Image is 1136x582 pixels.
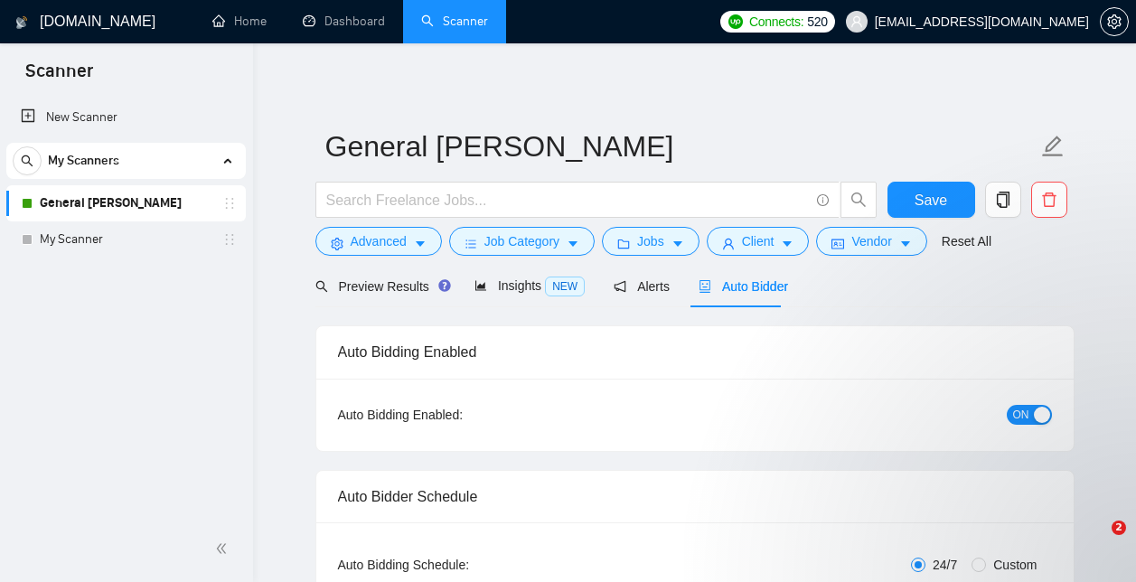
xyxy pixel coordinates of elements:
span: area-chart [474,279,487,292]
span: caret-down [781,237,793,250]
span: Insights [474,278,585,293]
span: NEW [545,277,585,296]
button: Save [887,182,975,218]
span: caret-down [671,237,684,250]
span: Advanced [351,231,407,251]
span: edit [1041,135,1065,158]
div: Auto Bidder Schedule [338,471,1052,522]
span: Preview Results [315,279,446,294]
span: 520 [807,12,827,32]
div: Auto Bidding Enabled: [338,405,576,425]
span: Save [915,189,947,211]
iframe: Intercom live chat [1075,521,1118,564]
a: New Scanner [21,99,231,136]
span: search [14,155,41,167]
span: Client [742,231,775,251]
a: My Scanner [40,221,211,258]
button: delete [1031,182,1067,218]
input: Search Freelance Jobs... [326,189,809,211]
span: 2 [1112,521,1126,535]
span: Job Category [484,231,559,251]
span: folder [617,237,630,250]
img: upwork-logo.png [728,14,743,29]
span: idcard [831,237,844,250]
button: setting [1100,7,1129,36]
a: dashboardDashboard [303,14,385,29]
span: search [315,280,328,293]
span: ON [1013,405,1029,425]
span: caret-down [567,237,579,250]
a: Reset All [942,231,991,251]
span: Auto Bidder [699,279,788,294]
span: caret-down [899,237,912,250]
span: search [841,192,876,208]
button: userClientcaret-down [707,227,810,256]
span: Jobs [637,231,664,251]
span: notification [614,280,626,293]
input: Scanner name... [325,124,1037,169]
span: copy [986,192,1020,208]
button: search [840,182,877,218]
button: search [13,146,42,175]
span: Connects: [749,12,803,32]
span: double-left [215,540,233,558]
span: delete [1032,192,1066,208]
button: barsJob Categorycaret-down [449,227,595,256]
div: Auto Bidding Schedule: [338,555,576,575]
li: My Scanners [6,143,246,258]
span: info-circle [817,194,829,206]
a: setting [1100,14,1129,29]
a: General [PERSON_NAME] [40,185,211,221]
span: robot [699,280,711,293]
li: New Scanner [6,99,246,136]
span: caret-down [414,237,427,250]
button: copy [985,182,1021,218]
span: setting [1101,14,1128,29]
span: user [850,15,863,28]
span: My Scanners [48,143,119,179]
button: settingAdvancedcaret-down [315,227,442,256]
span: Alerts [614,279,670,294]
a: searchScanner [421,14,488,29]
div: Auto Bidding Enabled [338,326,1052,378]
span: setting [331,237,343,250]
span: holder [222,232,237,247]
span: bars [465,237,477,250]
span: user [722,237,735,250]
span: Vendor [851,231,891,251]
img: logo [15,8,28,37]
a: homeHome [212,14,267,29]
span: Custom [986,555,1044,575]
button: idcardVendorcaret-down [816,227,926,256]
div: Tooltip anchor [437,277,453,294]
span: holder [222,196,237,211]
button: folderJobscaret-down [602,227,699,256]
span: Scanner [11,58,108,96]
span: 24/7 [925,555,964,575]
